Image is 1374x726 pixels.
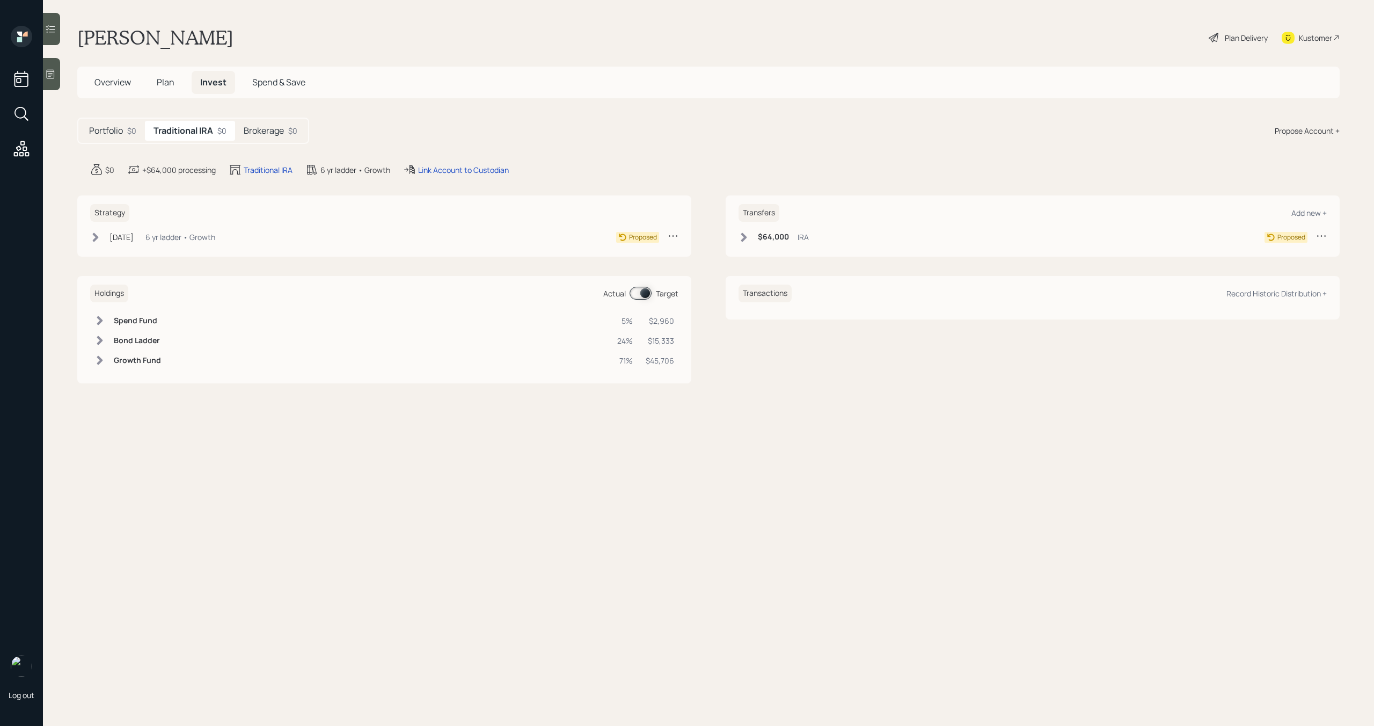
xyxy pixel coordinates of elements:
h5: Traditional IRA [154,126,213,136]
div: $0 [127,125,136,136]
img: michael-russo-headshot.png [11,656,32,677]
div: $15,333 [646,335,674,346]
div: [DATE] [109,231,134,243]
div: 5% [617,315,633,326]
div: Traditional IRA [244,164,293,176]
div: Proposed [1277,233,1305,242]
div: Log out [9,690,34,700]
div: 6 yr ladder • Growth [145,231,215,243]
span: Spend & Save [252,76,305,88]
div: Kustomer [1299,32,1332,43]
div: 71% [617,355,633,366]
div: $0 [217,125,226,136]
div: 24% [617,335,633,346]
h6: Holdings [90,285,128,302]
h6: Strategy [90,204,129,222]
h1: [PERSON_NAME] [77,26,233,49]
h6: Bond Ladder [114,336,161,345]
span: Overview [94,76,131,88]
div: Add new + [1291,208,1327,218]
span: Plan [157,76,174,88]
h5: Brokerage [244,126,284,136]
h6: Spend Fund [114,316,161,325]
div: Record Historic Distribution + [1226,288,1327,299]
h6: Transactions [739,285,792,302]
div: $2,960 [646,315,674,326]
div: +$64,000 processing [142,164,216,176]
div: Target [656,288,678,299]
div: IRA [798,231,809,243]
div: Proposed [629,233,657,242]
div: $0 [105,164,114,176]
div: Propose Account + [1275,125,1340,136]
div: Actual [603,288,626,299]
div: Link Account to Custodian [418,164,509,176]
h5: Portfolio [89,126,123,136]
div: Plan Delivery [1225,32,1268,43]
h6: $64,000 [758,233,789,242]
h6: Transfers [739,204,779,222]
span: Invest [200,76,226,88]
div: $0 [288,125,297,136]
h6: Growth Fund [114,356,161,365]
div: 6 yr ladder • Growth [320,164,390,176]
div: $45,706 [646,355,674,366]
